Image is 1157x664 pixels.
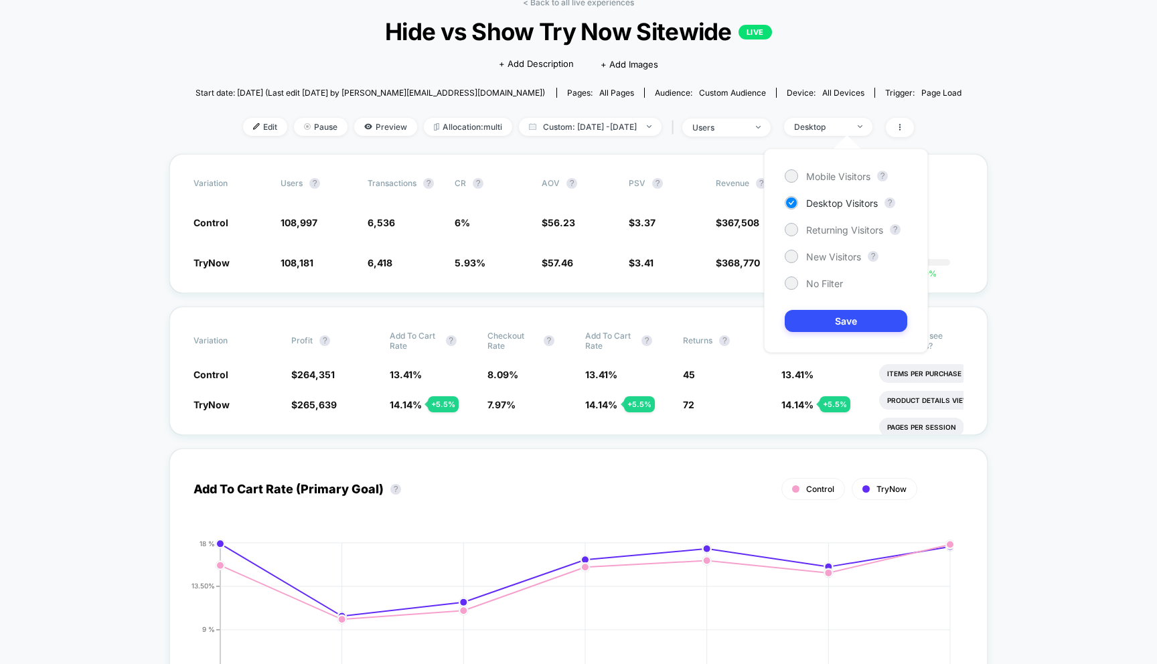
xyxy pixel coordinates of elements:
button: Save [785,310,907,332]
button: ? [890,224,901,235]
span: $ [629,217,655,228]
span: Transactions [368,178,416,188]
button: ? [309,178,320,189]
span: Start date: [DATE] (Last edit [DATE] by [PERSON_NAME][EMAIL_ADDRESS][DOMAIN_NAME]) [196,88,545,98]
span: 13.41 % [390,369,422,380]
tspan: 13.50% [191,582,215,590]
span: Page Load [921,88,961,98]
span: Pause [294,118,348,136]
tspan: 18 % [200,539,215,547]
div: + 5.5 % [624,396,655,412]
span: Custom Audience [699,88,766,98]
span: $ [542,217,575,228]
span: Control [806,484,834,494]
span: Variation [194,331,267,351]
span: 367,508 [722,217,759,228]
span: $ [291,399,337,410]
span: Custom: [DATE] - [DATE] [519,118,662,136]
span: $ [629,257,653,268]
li: Items Per Purchase [879,364,970,383]
span: Variation [194,178,267,189]
span: Checkout Rate [487,331,537,351]
button: ? [884,197,895,208]
button: ? [473,178,483,189]
span: all devices [822,88,864,98]
span: 264,351 [297,369,335,380]
span: CR [455,178,466,188]
div: + 5.5 % [428,396,459,412]
span: Revenue [716,178,749,188]
button: ? [446,335,457,346]
span: $ [716,217,759,228]
span: | [668,118,682,137]
div: Desktop [794,122,848,132]
button: ? [319,335,330,346]
span: 108,181 [281,257,313,268]
button: ? [868,251,878,262]
div: + 5.5 % [820,396,850,412]
span: TryNow [876,484,907,494]
div: Audience: [655,88,766,98]
span: $ [291,369,335,380]
span: Preview [354,118,417,136]
span: 3.41 [635,257,653,268]
span: 6,536 [368,217,395,228]
span: Returning Visitors [806,224,883,236]
span: $ [542,257,573,268]
span: Allocation: multi [424,118,512,136]
span: all pages [599,88,634,98]
img: end [756,126,761,129]
span: + Add Images [601,59,658,70]
span: 265,639 [297,399,337,410]
button: ? [652,178,663,189]
span: 6 % [455,217,470,228]
li: Pages Per Session [879,418,964,436]
img: end [304,123,311,130]
span: 14.14 % [781,399,814,410]
span: + Add Description [499,58,574,71]
tspan: 9 % [202,625,215,633]
span: Control [194,369,228,380]
span: Hide vs Show Try Now Sitewide [234,17,923,46]
span: Mobile Visitors [806,171,870,182]
span: 57.46 [548,257,573,268]
span: 6,418 [368,257,392,268]
div: Trigger: [885,88,961,98]
span: 3.37 [635,217,655,228]
span: New Visitors [806,251,861,262]
div: Pages: [567,88,634,98]
button: ? [719,335,730,346]
span: No Filter [806,278,843,289]
span: Edit [243,118,287,136]
span: Control [194,217,228,228]
span: 368,770 [722,257,760,268]
span: $ [716,257,760,268]
span: TryNow [194,257,230,268]
button: ? [423,178,434,189]
img: rebalance [434,123,439,131]
span: Returns [683,335,712,345]
img: edit [253,123,260,130]
button: ? [566,178,577,189]
span: 7.97 % [487,399,516,410]
span: Desktop Visitors [806,197,878,209]
button: ? [877,171,888,181]
button: ? [390,484,401,495]
span: 5.93 % [455,257,485,268]
img: calendar [529,123,536,130]
span: 108,997 [281,217,317,228]
span: 14.14 % [390,399,422,410]
span: Add To Cart Rate [585,331,635,351]
span: 14.14 % [585,399,617,410]
span: 13.41 % [585,369,617,380]
span: users [281,178,303,188]
span: 72 [683,399,694,410]
span: 45 [683,369,695,380]
p: LIVE [739,25,772,39]
span: AOV [542,178,560,188]
div: users [692,122,746,133]
span: 13.41 % [781,369,814,380]
img: end [858,125,862,128]
span: Profit [291,335,313,345]
span: 8.09 % [487,369,518,380]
